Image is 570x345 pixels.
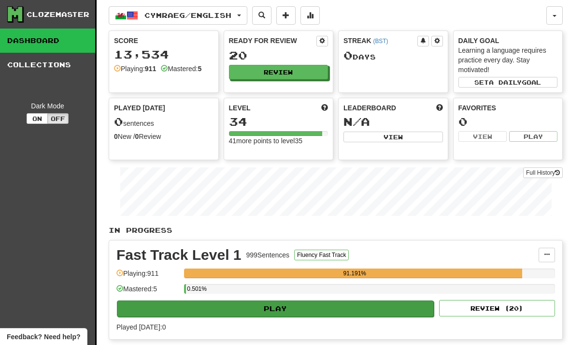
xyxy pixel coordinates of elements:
span: Cymraeg / English [144,11,231,19]
div: Fast Track Level 1 [116,248,242,262]
div: 999 Sentences [246,250,290,260]
span: Level [229,103,251,113]
div: Playing: [114,64,156,74]
div: 34 [229,116,328,128]
button: Review [229,65,328,79]
button: Search sentences [252,6,271,25]
button: More stats [300,6,320,25]
div: Favorites [458,103,558,113]
button: On [27,113,48,124]
div: 41 more points to level 35 [229,136,328,146]
button: Off [47,113,69,124]
div: Learning a language requires practice every day. Stay motivated! [458,45,558,75]
button: View [458,131,507,142]
div: Streak [343,36,417,45]
strong: 911 [145,65,156,73]
a: Full History [523,167,563,178]
span: Open feedback widget [7,332,80,342]
div: 91.191% [187,269,522,278]
button: Fluency Fast Track [294,250,349,260]
div: 13,534 [114,48,214,60]
div: 0 [458,116,558,128]
strong: 0 [114,133,118,140]
button: View [343,132,443,142]
div: Dark Mode [7,101,88,111]
span: 0 [114,115,123,128]
span: a daily [489,79,522,86]
span: 0 [343,48,353,62]
div: Daily Goal [458,36,558,45]
button: Play [509,131,557,142]
div: New / Review [114,132,214,141]
button: Play [117,300,434,317]
div: Mastered: [161,64,201,74]
button: Add sentence to collection [276,6,296,25]
span: Played [DATE] [114,103,165,113]
strong: 0 [135,133,139,140]
button: Cymraeg/English [109,6,247,25]
span: Score more points to level up [321,103,328,113]
p: In Progress [109,225,563,235]
a: (BST) [373,38,388,45]
div: Clozemaster [27,10,89,19]
strong: 5 [198,65,201,73]
div: 20 [229,49,328,61]
button: Seta dailygoal [458,77,558,88]
button: Review (20) [439,300,555,316]
div: Day s [343,49,443,62]
span: This week in points, UTC [436,103,443,113]
div: Score [114,36,214,45]
div: Mastered: 5 [116,284,179,300]
span: Leaderboard [343,103,396,113]
div: Playing: 911 [116,269,179,285]
div: sentences [114,116,214,128]
span: N/A [343,115,370,128]
div: Ready for Review [229,36,317,45]
span: Played [DATE]: 0 [116,323,166,331]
